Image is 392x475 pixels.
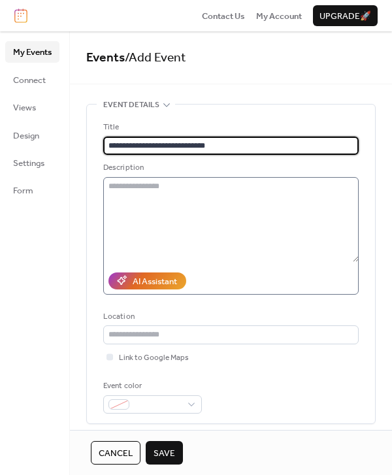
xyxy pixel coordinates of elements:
div: Location [103,310,356,323]
span: Contact Us [202,10,245,23]
span: Design [13,129,39,142]
a: Form [5,180,59,201]
a: Views [5,97,59,118]
button: AI Assistant [108,272,186,289]
a: Connect [5,69,59,90]
a: My Account [256,9,302,22]
button: Save [146,441,183,465]
div: Event color [103,380,199,393]
a: Contact Us [202,9,245,22]
div: Description [103,161,356,174]
span: Settings [13,157,44,170]
a: Settings [5,152,59,173]
img: logo [14,8,27,23]
span: Event details [103,99,159,112]
div: Title [103,121,356,134]
a: My Events [5,41,59,62]
a: Events [86,46,125,70]
span: Form [13,184,33,197]
span: / Add Event [125,46,186,70]
button: Upgrade🚀 [313,5,378,26]
a: Design [5,125,59,146]
button: Cancel [91,441,140,465]
span: Upgrade 🚀 [319,10,371,23]
span: Connect [13,74,46,87]
span: My Events [13,46,52,59]
span: Save [154,447,175,460]
span: Cancel [99,447,133,460]
span: Link to Google Maps [119,352,189,365]
span: Views [13,101,36,114]
div: AI Assistant [133,275,177,288]
span: My Account [256,10,302,23]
